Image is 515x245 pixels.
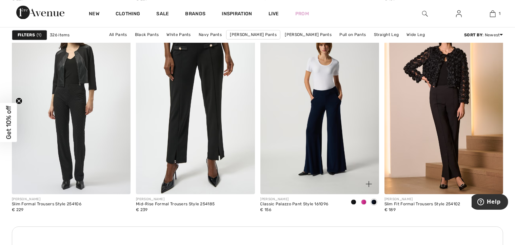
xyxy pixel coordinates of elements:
[136,16,255,194] img: Mid-Rise Formal Trousers Style 254185. Black
[384,207,396,212] span: € 189
[281,30,335,39] a: [PERSON_NAME] Pants
[260,197,329,202] div: [PERSON_NAME]
[136,207,148,212] span: € 239
[16,98,22,105] button: Close teaser
[472,194,508,211] iframe: Opens a widget where you can find more information
[5,106,13,139] span: Get 10% off
[359,197,369,208] div: Purple orchid
[156,11,169,18] a: Sale
[403,30,428,39] a: Wide Leg
[12,202,81,207] div: Slim Formal Trousers Style 254106
[260,202,329,207] div: Classic Palazzo Pant Style 161096
[451,10,467,18] a: Sign In
[185,11,206,18] a: Brands
[260,207,272,212] span: € 156
[136,197,215,202] div: [PERSON_NAME]
[499,11,501,17] span: 1
[384,197,460,202] div: [PERSON_NAME]
[116,11,140,18] a: Clothing
[50,32,70,38] span: 326 items
[269,10,279,17] a: Live
[37,32,41,38] span: 1
[384,16,503,194] img: Slim Fit Formal Trousers Style 254102. Black
[464,32,503,38] div: : Newest
[366,181,372,187] img: plus_v2.svg
[12,16,131,194] img: Slim Formal Trousers Style 254106. Black/Black
[336,30,369,39] a: Pull on Pants
[349,197,359,208] div: Black
[476,10,509,18] a: 1
[369,197,379,208] div: Midnight Blue 40
[464,33,482,37] strong: Sort By
[222,11,252,18] span: Inspiration
[456,10,462,18] img: My Info
[136,202,215,207] div: Mid-Rise Formal Trousers Style 254185
[490,10,496,18] img: My Bag
[16,5,64,19] img: 1ère Avenue
[89,11,99,18] a: New
[371,30,402,39] a: Straight Leg
[422,10,428,18] img: search the website
[132,30,162,39] a: Black Pants
[106,30,131,39] a: All Pants
[163,30,194,39] a: White Pants
[195,30,225,39] a: Navy Pants
[226,30,280,39] a: [PERSON_NAME] Pants
[295,10,309,17] a: Prom
[12,207,24,212] span: € 229
[18,32,35,38] strong: Filters
[384,202,460,207] div: Slim Fit Formal Trousers Style 254102
[12,197,81,202] div: [PERSON_NAME]
[260,16,379,194] img: Classic Palazzo Pant Style 161096. Black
